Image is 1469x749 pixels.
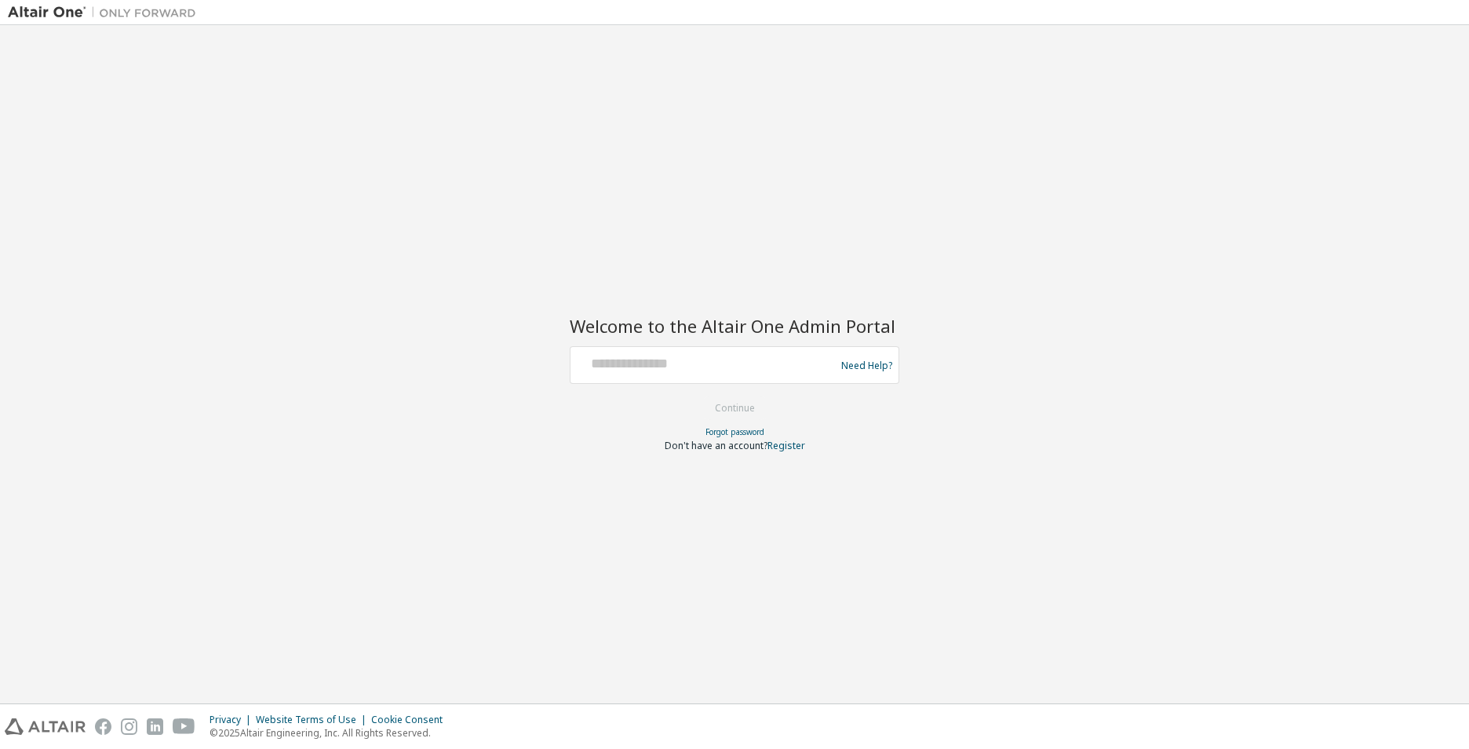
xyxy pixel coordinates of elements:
a: Need Help? [841,365,892,366]
img: linkedin.svg [147,718,163,735]
div: Privacy [210,714,256,726]
h2: Welcome to the Altair One Admin Portal [570,315,899,337]
a: Register [767,439,805,452]
a: Forgot password [705,426,764,437]
div: Cookie Consent [371,714,452,726]
p: © 2025 Altair Engineering, Inc. All Rights Reserved. [210,726,452,740]
img: youtube.svg [173,718,195,735]
div: Website Terms of Use [256,714,371,726]
img: facebook.svg [95,718,111,735]
span: Don't have an account? [665,439,767,452]
img: instagram.svg [121,718,137,735]
img: Altair One [8,5,204,20]
img: altair_logo.svg [5,718,86,735]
